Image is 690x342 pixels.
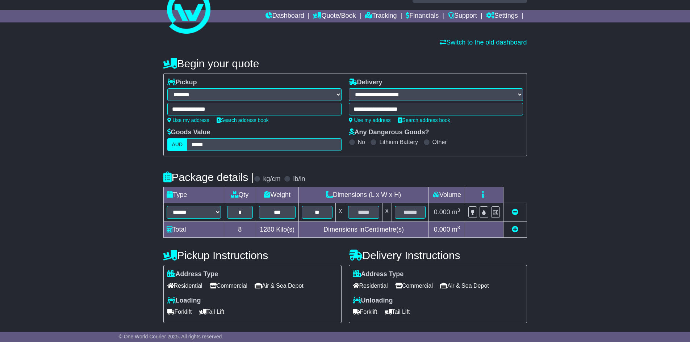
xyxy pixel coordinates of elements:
label: kg/cm [263,175,280,183]
span: Residential [353,280,388,291]
a: Remove this item [512,208,518,216]
label: No [358,139,365,145]
span: Commercial [210,280,247,291]
span: © One World Courier 2025. All rights reserved. [119,334,223,339]
span: 0.000 [434,226,450,233]
a: Switch to the old dashboard [440,39,527,46]
td: Volume [429,187,465,203]
span: Tail Lift [385,306,410,317]
td: x [336,203,345,222]
a: Dashboard [265,10,304,22]
td: Dimensions (L x W x H) [298,187,429,203]
label: Address Type [167,270,218,278]
td: Type [163,187,224,203]
span: 1280 [260,226,274,233]
span: Residential [167,280,202,291]
sup: 3 [457,225,460,230]
a: Support [448,10,477,22]
td: Qty [224,187,256,203]
a: Use my address [349,117,391,123]
td: Weight [256,187,298,203]
label: Lithium Battery [379,139,418,145]
span: Air & Sea Depot [255,280,304,291]
span: Commercial [395,280,433,291]
a: Tracking [365,10,397,22]
a: Add new item [512,226,518,233]
h4: Package details | [163,171,254,183]
span: m [452,208,460,216]
label: Address Type [353,270,404,278]
h4: Pickup Instructions [163,249,342,261]
span: Tail Lift [199,306,225,317]
a: Quote/Book [313,10,356,22]
label: lb/in [293,175,305,183]
sup: 3 [457,207,460,213]
label: Pickup [167,79,197,86]
label: Unloading [353,297,393,305]
td: 8 [224,222,256,238]
a: Settings [486,10,518,22]
label: Delivery [349,79,382,86]
span: 0.000 [434,208,450,216]
td: Total [163,222,224,238]
span: Forklift [167,306,192,317]
label: Goods Value [167,128,210,136]
label: Other [432,139,447,145]
h4: Delivery Instructions [349,249,527,261]
label: Loading [167,297,201,305]
td: Dimensions in Centimetre(s) [298,222,429,238]
a: Use my address [167,117,209,123]
a: Search address book [398,117,450,123]
label: Any Dangerous Goods? [349,128,429,136]
a: Search address book [217,117,269,123]
a: Financials [406,10,439,22]
td: Kilo(s) [256,222,298,238]
td: x [382,203,392,222]
span: Air & Sea Depot [440,280,489,291]
span: Forklift [353,306,377,317]
label: AUD [167,138,188,151]
h4: Begin your quote [163,58,527,69]
span: m [452,226,460,233]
